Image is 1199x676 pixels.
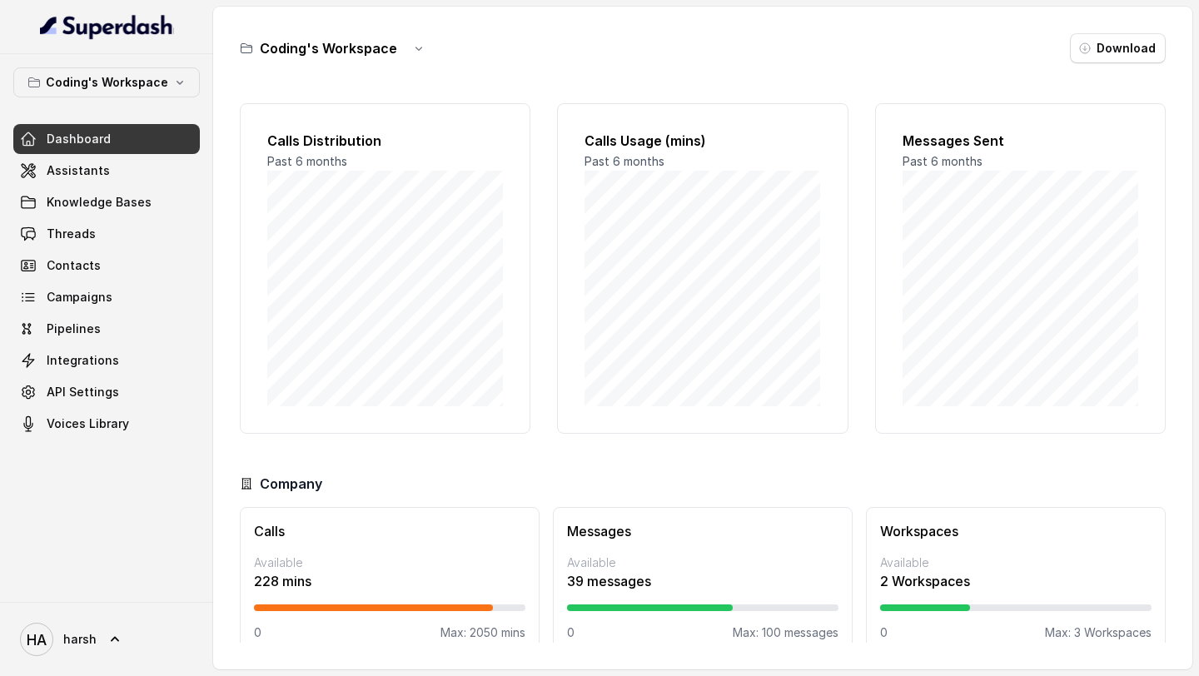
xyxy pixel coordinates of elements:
img: light.svg [40,13,174,40]
a: Dashboard [13,124,200,154]
h2: Messages Sent [903,131,1138,151]
p: Available [880,554,1152,571]
p: 39 messages [567,571,838,591]
p: Max: 3 Workspaces [1045,624,1152,641]
p: Available [567,554,838,571]
p: 228 mins [254,571,525,591]
h3: Calls [254,521,525,541]
p: Max: 2050 mins [440,624,525,641]
a: Pipelines [13,314,200,344]
p: Max: 100 messages [733,624,838,641]
span: Past 6 months [267,154,347,168]
a: Contacts [13,251,200,281]
h3: Coding's Workspace [260,38,397,58]
h2: Calls Usage (mins) [585,131,820,151]
a: API Settings [13,377,200,407]
button: Coding's Workspace [13,67,200,97]
a: Campaigns [13,282,200,312]
a: Knowledge Bases [13,187,200,217]
span: Past 6 months [585,154,664,168]
a: Assistants [13,156,200,186]
a: harsh [13,616,200,663]
p: Coding's Workspace [46,72,168,92]
h3: Messages [567,521,838,541]
h2: Calls Distribution [267,131,503,151]
p: 2 Workspaces [880,571,1152,591]
h3: Workspaces [880,521,1152,541]
button: Download [1070,33,1166,63]
p: Available [254,554,525,571]
p: 0 [880,624,888,641]
p: 0 [567,624,575,641]
a: Voices Library [13,409,200,439]
a: Threads [13,219,200,249]
span: Past 6 months [903,154,983,168]
p: 0 [254,624,261,641]
a: Integrations [13,345,200,375]
h3: Company [260,474,322,494]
